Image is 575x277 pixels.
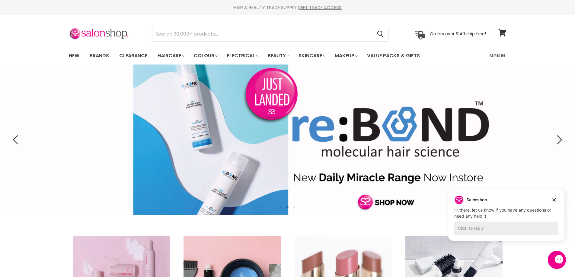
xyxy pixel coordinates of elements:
a: New [64,49,84,62]
a: Brands [85,49,113,62]
button: Next [552,134,564,146]
nav: Main [61,47,514,65]
form: Product [152,27,389,41]
input: Search [152,27,372,41]
iframe: Gorgias live chat campaigns [444,188,569,250]
a: Skincare [294,49,329,62]
div: HAIR & BEAUTY TRADE SUPPLY | [61,5,514,11]
ul: Main menu [64,47,455,65]
iframe: Gorgias live chat messenger [545,249,569,271]
button: Search [372,27,388,41]
a: Clearance [115,49,152,62]
a: Electrical [222,49,262,62]
a: Makeup [330,49,361,62]
a: Colour [189,49,221,62]
a: Sign In [486,49,509,62]
li: Page dot 2 [286,206,289,208]
a: Value Packs & Gifts [363,49,424,62]
a: Haircare [153,49,188,62]
button: Previous [11,134,23,146]
a: Beauty [263,49,293,62]
a: GET TRADE ACCESS [299,4,342,11]
p: Orders over $149 ship free! [430,31,486,36]
li: Page dot 1 [280,206,282,208]
li: Page dot 3 [293,206,295,208]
